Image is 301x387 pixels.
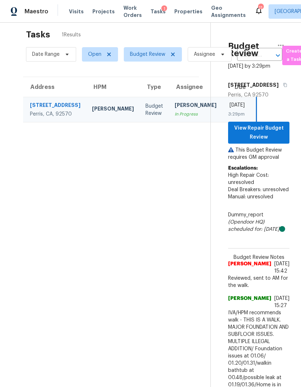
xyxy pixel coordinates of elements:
div: [PERSON_NAME] [175,102,217,111]
span: Budget Review Notes [229,254,289,261]
div: Perris, CA 92570 [228,91,289,99]
span: Maestro [25,8,48,15]
span: [DATE] 15:42 [274,261,289,274]
span: Budget Review [130,51,165,58]
span: Work Orders [123,4,142,19]
span: Date Range [32,51,60,58]
i: scheduled for: [DATE] [228,227,279,232]
span: [DATE] 15:27 [274,296,289,308]
th: HPM [86,77,140,97]
h2: Budget Review [228,42,272,57]
th: Assignee [169,77,222,97]
span: Assignee [194,51,215,58]
div: [STREET_ADDRESS] [30,102,80,111]
span: Deal Breakers: unresolved [228,187,289,192]
div: In Progress [175,111,217,118]
div: 1 [161,5,167,13]
button: Open [273,50,283,60]
th: Address [23,77,86,97]
span: View Repair Budget Review [234,124,284,141]
span: [PERSON_NAME] [228,260,271,275]
span: High Repair Cost: unresolved [228,173,269,185]
button: Copy Address [279,78,288,91]
span: Geo Assignments [211,4,246,19]
span: Visits [69,8,84,15]
div: [PERSON_NAME] [92,105,134,114]
i: (Opendoor HQ) [228,220,265,225]
span: Tasks [150,9,166,14]
h2: Tasks [26,31,50,38]
div: Dummy_report [228,211,289,233]
div: Budget Review [145,103,163,117]
span: Projects [92,8,115,15]
span: Properties [174,8,202,15]
span: [PERSON_NAME] [228,295,271,309]
div: [DATE] by 3:29pm [228,63,270,70]
span: Manual: unresolved [228,194,273,199]
p: This Budget Review requires GM approval [228,147,289,161]
b: Escalations: [228,166,258,171]
div: 11 [258,4,263,12]
button: View Repair Budget Review [228,122,289,144]
span: Reviewed, sent to AM for the walk. [228,275,289,289]
th: Type [140,77,169,97]
span: 1 Results [62,31,81,39]
span: Open [88,51,101,58]
input: Search by address [237,50,262,61]
h5: [STREET_ADDRESS] [228,81,279,89]
div: Perris, CA, 92570 [30,111,80,118]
